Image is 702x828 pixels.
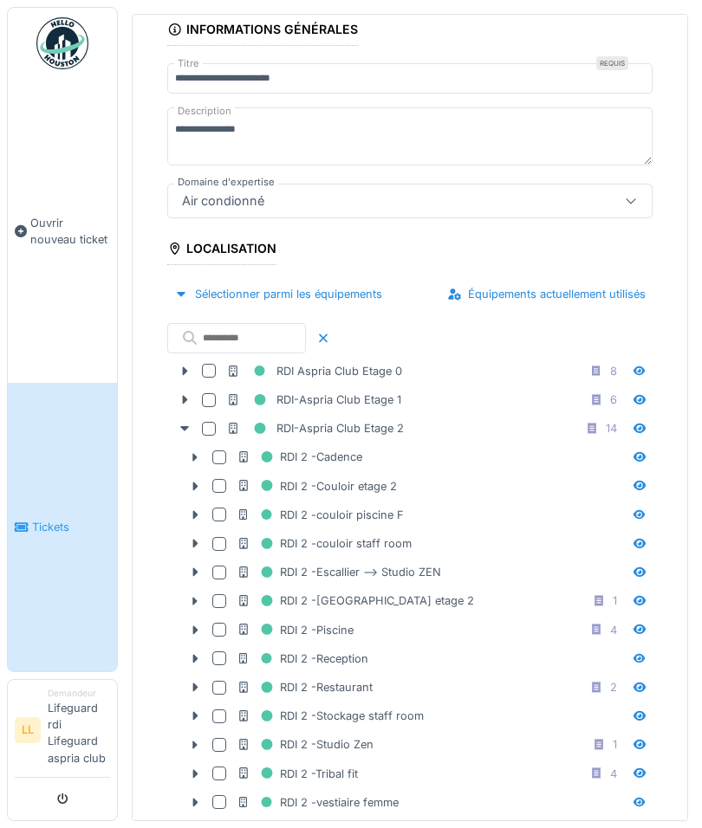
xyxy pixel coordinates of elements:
div: 1 [613,592,617,609]
div: Requis [596,56,628,70]
div: 4 [610,766,617,782]
div: RDI 2 -couloir staff room [237,533,412,554]
a: Tickets [8,383,117,670]
a: Ouvrir nouveau ticket [8,79,117,383]
div: 2 [610,679,617,695]
div: RDI 2 -Couloir etage 2 [237,475,397,497]
div: RDI 2 -Piscine [237,619,354,641]
div: 8 [610,363,617,379]
img: Badge_color-CXgf-gQk.svg [36,17,88,69]
div: RDI 2 -couloir piscine F [237,504,404,526]
span: Tickets [32,519,110,535]
div: RDI Aspria Club Etage 0 [226,360,402,382]
div: RDI 2 -Tribal fit [237,763,358,785]
div: RDI 2 -Restaurant [237,676,373,698]
label: Domaine d'expertise [174,175,278,190]
div: Air condionné [175,191,271,210]
li: Lifeguard rdi Lifeguard aspria club [48,687,110,773]
div: RDI 2 -[GEOGRAPHIC_DATA] etage 2 [237,590,474,611]
div: RDI-Aspria Club Etage 1 [226,389,401,411]
div: 14 [606,420,617,437]
div: Informations générales [167,16,358,46]
div: RDI 2 -Stockage staff room [237,705,424,727]
li: LL [15,717,41,743]
div: RDI 2 -Cadence [237,446,362,468]
div: RDI 2 -Escallier --> Studio ZEN [237,561,441,583]
span: Ouvrir nouveau ticket [30,215,110,248]
div: 6 [610,391,617,408]
label: Titre [174,56,203,71]
label: Description [174,100,235,122]
div: Demandeur [48,687,110,700]
div: RDI-Aspria Club Etage 2 [226,417,404,439]
div: RDI 2 -Reception [237,648,368,670]
div: RDI 2 -vestiaire femme [237,792,399,813]
div: 1 [613,736,617,753]
div: Équipements actuellement utilisés [440,282,653,306]
a: LL DemandeurLifeguard rdi Lifeguard aspria club [15,687,110,778]
div: RDI 2 -Studio Zen [237,734,374,755]
div: Sélectionner parmi les équipements [167,282,389,306]
div: Localisation [167,236,276,265]
div: 4 [610,622,617,638]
